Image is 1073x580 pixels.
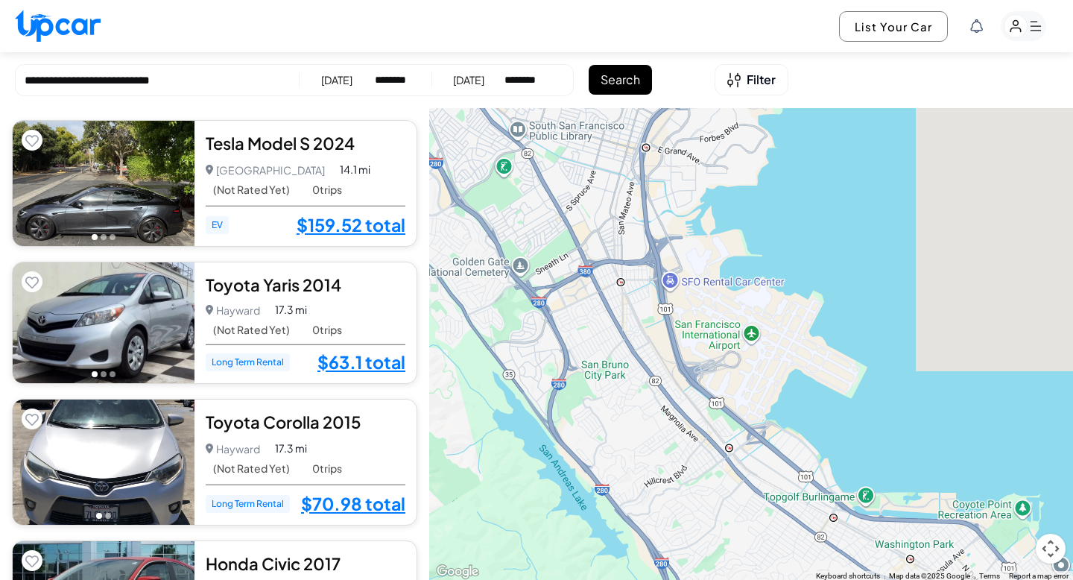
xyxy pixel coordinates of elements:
img: Upcar Logo [15,10,101,42]
div: [DATE] [321,72,352,87]
img: Car Image [13,262,194,383]
button: Go to photo 1 [96,513,102,519]
a: Terms (opens in new tab) [979,572,1000,580]
span: Long Term Rental [206,353,290,371]
a: $159.52 total [297,215,405,235]
span: 17.3 mi [275,302,307,318]
button: Go to photo 1 [92,371,98,377]
button: Add to favorites [22,409,42,429]
div: Tesla Model S 2024 [206,132,405,154]
span: (Not Rated Yet) [213,183,290,196]
button: Go to photo 2 [101,234,107,240]
button: Go to photo 1 [92,234,98,240]
button: Map camera controls [1036,534,1066,564]
span: 14.1 mi [340,162,370,177]
span: Map data ©2025 Google [889,572,970,580]
a: $63.1 total [317,353,405,372]
span: 17.3 mi [275,441,307,456]
p: Hayward [206,438,261,459]
span: (Not Rated Yet) [213,462,290,475]
img: Car Image [13,400,194,525]
div: [DATE] [453,72,484,87]
span: 0 trips [312,183,342,196]
button: Add to favorites [22,550,42,571]
a: $70.98 total [301,494,405,514]
span: 0 trips [312,324,342,336]
button: List Your Car [839,11,948,42]
img: Car Image [13,121,194,246]
span: (Not Rated Yet) [213,324,290,336]
button: Go to photo 3 [110,371,115,377]
span: EV [206,216,229,234]
span: Long Term Rental [206,495,290,513]
button: Open filters [715,64,788,95]
button: Add to favorites [22,130,42,151]
span: 0 trips [312,462,342,475]
p: [GEOGRAPHIC_DATA] [206,160,326,180]
span: Filter [747,71,776,89]
div: Toyota Corolla 2015 [206,411,405,433]
p: Hayward [206,300,261,321]
button: Go to photo 3 [110,234,115,240]
a: Report a map error [1009,572,1069,580]
div: Honda Civic 2017 [206,552,405,575]
button: Go to photo 2 [101,371,107,377]
div: Toyota Yaris 2014 [206,274,405,296]
button: Add to favorites [22,271,42,292]
button: Search [589,65,652,95]
button: Go to photo 2 [105,513,111,519]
